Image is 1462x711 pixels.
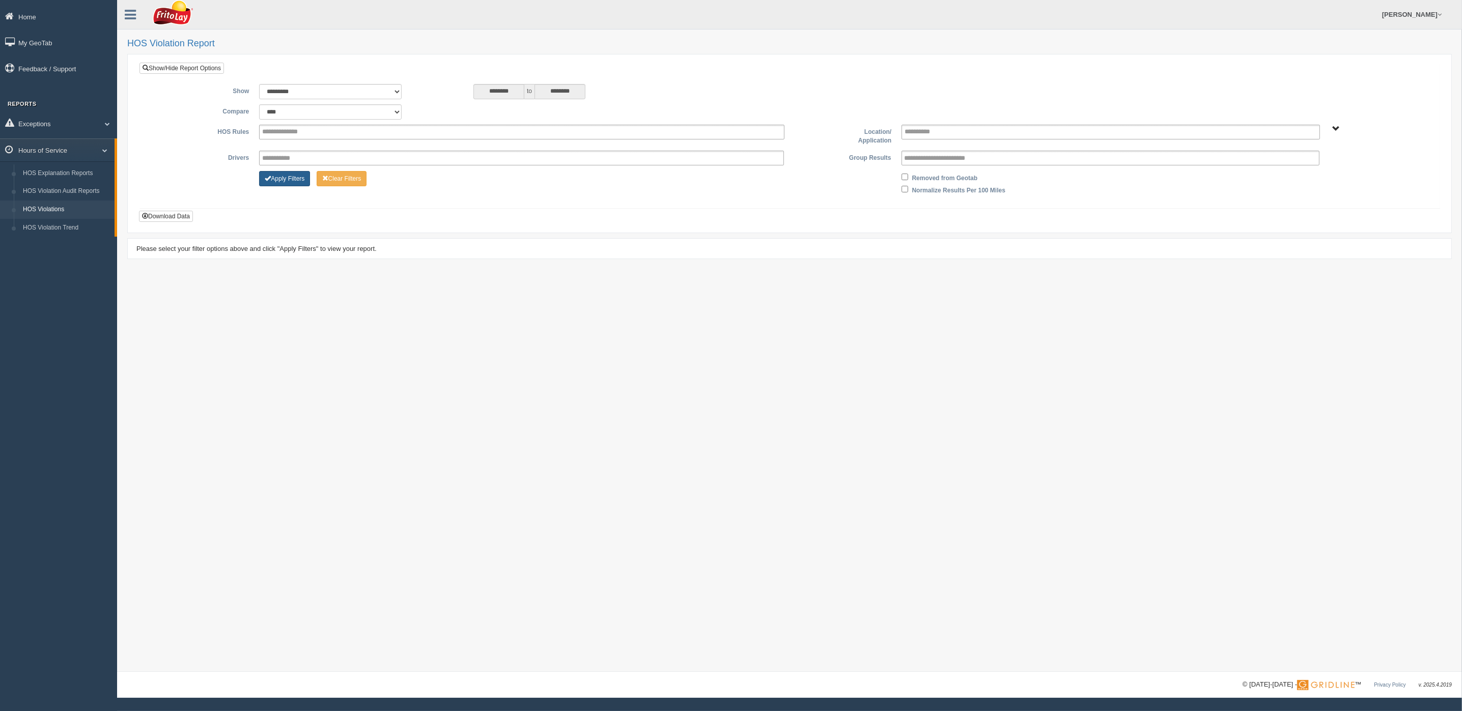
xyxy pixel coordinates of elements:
[1243,679,1452,690] div: © [DATE]-[DATE] - ™
[18,201,115,219] a: HOS Violations
[1374,682,1405,688] a: Privacy Policy
[524,84,535,99] span: to
[790,125,896,146] label: Location/ Application
[1419,682,1452,688] span: v. 2025.4.2019
[147,104,254,117] label: Compare
[912,171,978,183] label: Removed from Geotab
[259,171,310,186] button: Change Filter Options
[789,151,896,163] label: Group Results
[18,219,115,237] a: HOS Violation Trend
[18,182,115,201] a: HOS Violation Audit Reports
[127,39,1452,49] h2: HOS Violation Report
[136,245,377,252] span: Please select your filter options above and click "Apply Filters" to view your report.
[147,84,254,96] label: Show
[317,171,367,186] button: Change Filter Options
[18,164,115,183] a: HOS Explanation Reports
[1297,680,1355,690] img: Gridline
[147,125,254,137] label: HOS Rules
[912,183,1005,195] label: Normalize Results Per 100 Miles
[147,151,254,163] label: Drivers
[139,63,224,74] a: Show/Hide Report Options
[139,211,193,222] button: Download Data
